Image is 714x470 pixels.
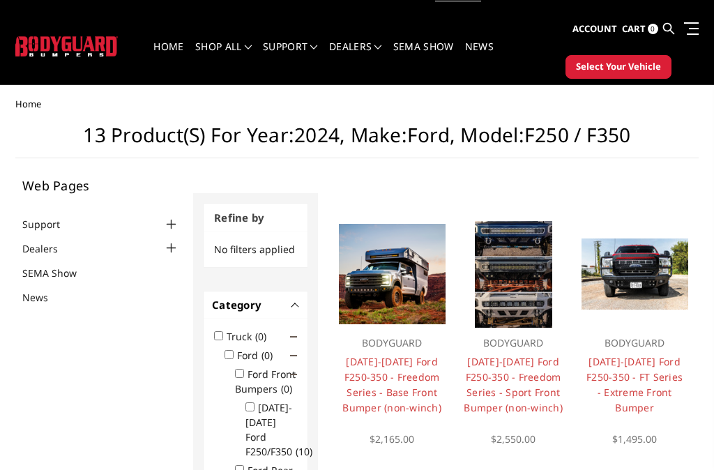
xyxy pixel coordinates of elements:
a: [DATE]-[DATE] Ford F250-350 - FT Series - Extreme Front Bumper [586,355,683,414]
a: Multiple lighting options [460,221,567,328]
span: Cart [622,22,646,35]
span: (0) [261,349,273,362]
h4: Category [212,297,299,313]
h1: 13 Product(s) for Year:2024, Make:Ford, Model:F250 / F350 [15,123,699,158]
label: [DATE]-[DATE] Ford F250/F350 [245,401,321,458]
span: Account [572,22,617,35]
button: Select Your Vehicle [565,55,671,79]
a: News [22,290,66,305]
p: BODYGUARD [464,335,563,351]
span: No filters applied [214,243,295,256]
p: BODYGUARD [585,335,685,351]
span: 0 [648,24,658,34]
img: Multiple lighting options [475,221,552,328]
span: Click to show/hide children [290,371,297,378]
a: SEMA Show [393,42,454,69]
a: Support [22,217,77,232]
label: Truck [227,330,275,343]
button: - [292,301,299,308]
span: (0) [281,382,292,395]
span: (0) [255,330,266,343]
span: $2,165.00 [370,432,414,446]
a: [DATE]-[DATE] Ford F250-350 - Freedom Series - Base Front Bumper (non-winch) [342,355,441,414]
a: [DATE]-[DATE] Ford F250-350 - Freedom Series - Sport Front Bumper (non-winch) [464,355,563,414]
a: News [465,42,494,69]
span: Home [15,98,41,110]
a: Dealers [329,42,382,69]
span: $2,550.00 [491,432,535,446]
a: Home [153,42,183,69]
h3: Refine by [204,204,307,232]
label: Ford [237,349,281,362]
span: $1,495.00 [612,432,657,446]
p: BODYGUARD [342,335,442,351]
span: (10) [296,445,312,458]
a: Account [572,10,617,48]
a: Support [263,42,318,69]
a: SEMA Show [22,266,94,280]
a: Dealers [22,241,75,256]
a: shop all [195,42,252,69]
span: Click to show/hide children [290,352,297,359]
span: Select Your Vehicle [576,60,661,74]
h5: Web Pages [22,179,179,192]
a: Cart 0 [622,10,658,48]
img: BODYGUARD BUMPERS [15,36,118,56]
label: Ford Front Bumpers [235,367,301,395]
span: Click to show/hide children [290,333,297,340]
